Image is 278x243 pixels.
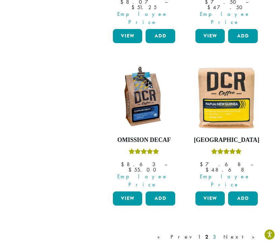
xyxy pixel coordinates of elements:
[194,65,259,131] img: Papua-New-Guinea-12oz-300x300.jpg
[194,136,259,144] h4: [GEOGRAPHIC_DATA]
[131,4,157,11] bdi: 51.25
[212,233,220,241] a: 3
[164,161,167,168] span: –
[207,4,246,11] bdi: 47.50
[146,29,175,43] button: Add
[206,166,247,173] bdi: 48.68
[128,166,159,173] bdi: 55.00
[129,148,159,158] div: Rated 4.33 out of 5
[191,173,259,189] span: Employee Price
[156,233,194,241] a: « Prev
[194,65,259,189] a: [GEOGRAPHIC_DATA]Rated 5.00 out of 5 Employee Price
[113,29,142,43] a: View
[211,148,242,158] div: Rated 5.00 out of 5
[250,161,253,168] span: –
[228,191,257,206] button: Add
[195,191,225,206] a: View
[109,10,177,26] span: Employee Price
[128,166,134,173] span: $
[228,29,257,43] button: Add
[195,29,225,43] a: View
[207,4,213,11] span: $
[200,161,244,168] bdi: 7.68
[191,10,259,26] span: Employee Price
[111,65,177,131] img: DCRCoffee_DL_Bag_Omission_2019-300x300.jpg
[200,161,206,168] span: $
[113,191,142,206] a: View
[204,233,210,241] a: 2
[121,161,158,168] bdi: 8.63
[196,233,202,241] a: 1
[121,161,127,168] span: $
[206,166,211,173] span: $
[111,65,177,189] a: Omission DecafRated 4.33 out of 5 Employee Price
[222,233,261,241] a: Next »
[146,191,175,206] button: Add
[111,136,177,144] h4: Omission Decaf
[131,4,137,11] span: $
[109,173,177,189] span: Employee Price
